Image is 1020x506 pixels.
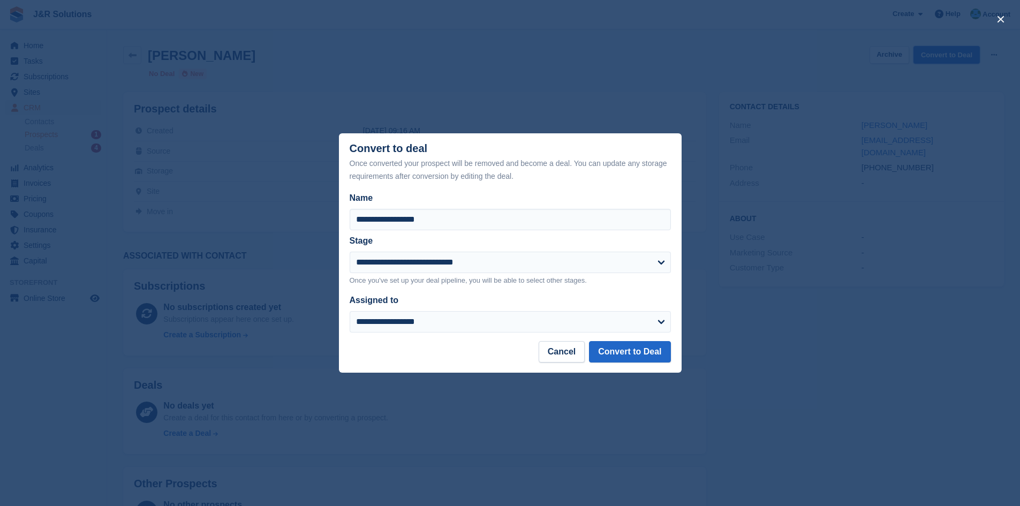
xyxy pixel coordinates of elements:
button: Cancel [539,341,585,362]
label: Name [350,192,671,205]
label: Assigned to [350,296,399,305]
p: Once you've set up your deal pipeline, you will be able to select other stages. [350,275,671,286]
button: close [992,11,1009,28]
div: Convert to deal [350,142,671,183]
button: Convert to Deal [589,341,670,362]
div: Once converted your prospect will be removed and become a deal. You can update any storage requir... [350,157,671,183]
label: Stage [350,236,373,245]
